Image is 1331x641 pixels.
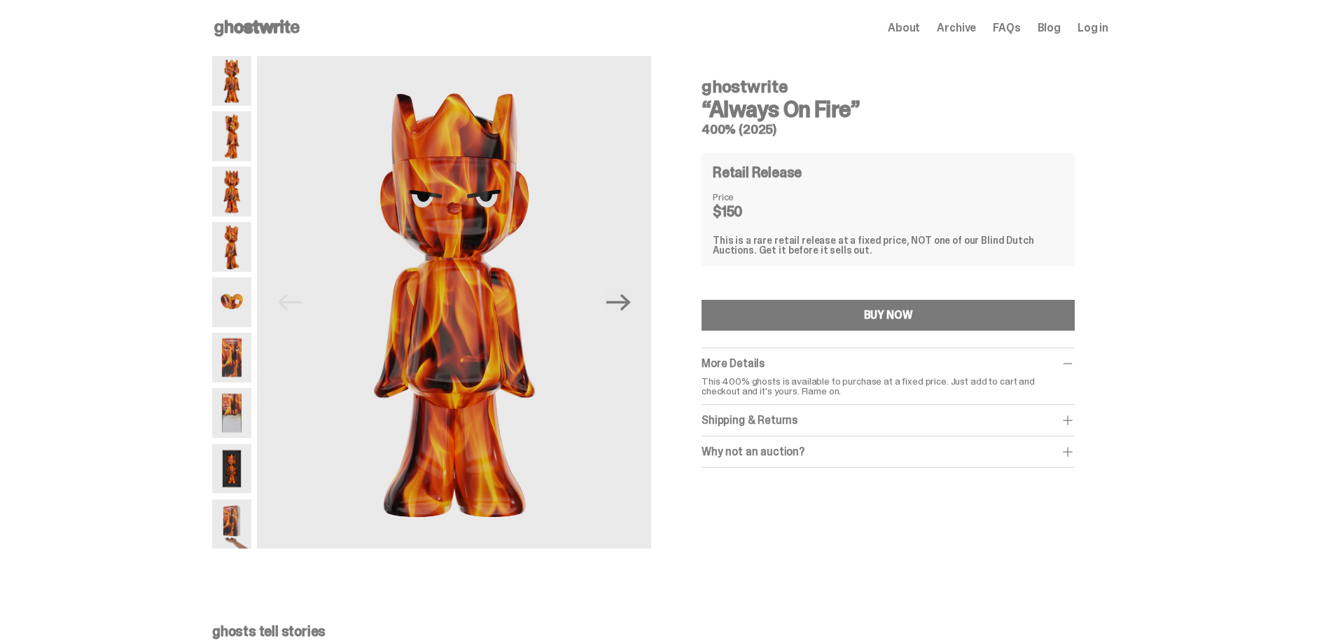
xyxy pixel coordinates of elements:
[212,167,251,216] img: Always-On-Fire---Website-Archive.2487X.png
[937,22,976,34] a: Archive
[713,192,783,202] dt: Price
[702,445,1075,459] div: Why not an auction?
[212,444,251,494] img: Always-On-Fire---Website-Archive.2497X.png
[713,235,1064,255] div: This is a rare retail release at a fixed price, NOT one of our Blind Dutch Auctions. Get it befor...
[702,376,1075,396] p: This 400% ghosts is available to purchase at a fixed price. Just add to cart and checkout and it'...
[212,624,1108,638] p: ghosts tell stories
[1078,22,1108,34] a: Log in
[212,56,251,106] img: Always-On-Fire---Website-Archive.2484X.png
[1038,22,1061,34] a: Blog
[702,300,1075,331] button: BUY NOW
[212,222,251,272] img: Always-On-Fire---Website-Archive.2489X.png
[604,287,634,318] button: Next
[993,22,1020,34] a: FAQs
[212,499,251,549] img: Always-On-Fire---Website-Archive.2522XX.png
[713,205,783,219] dd: $150
[702,98,1075,120] h3: “Always On Fire”
[713,165,802,179] h4: Retail Release
[212,277,251,327] img: Always-On-Fire---Website-Archive.2490X.png
[702,413,1075,427] div: Shipping & Returns
[702,78,1075,95] h4: ghostwrite
[888,22,920,34] a: About
[212,388,251,438] img: Always-On-Fire---Website-Archive.2494X.png
[212,111,251,161] img: Always-On-Fire---Website-Archive.2485X.png
[257,56,651,549] img: Always-On-Fire---Website-Archive.2484X.png
[212,333,251,382] img: Always-On-Fire---Website-Archive.2491X.png
[702,123,1075,136] h5: 400% (2025)
[864,310,913,321] div: BUY NOW
[702,356,765,371] span: More Details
